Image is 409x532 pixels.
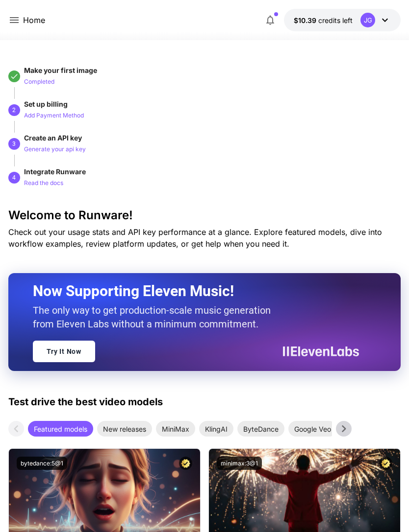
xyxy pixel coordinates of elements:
p: 4 [12,173,16,182]
button: bytedance:5@1 [17,457,67,470]
span: ByteDance [237,424,284,434]
button: Generate your api key [24,143,86,155]
p: 2 [12,106,16,115]
button: Completed [24,75,54,87]
span: Google Veo [288,424,337,434]
div: Google Veo [288,421,337,437]
p: Test drive the best video models [8,394,163,409]
span: MiniMax [156,424,195,434]
span: Set up billing [24,100,68,108]
p: Generate your api key [24,145,86,154]
button: Add Payment Method [24,109,84,121]
span: Check out your usage stats and API key performance at a glance. Explore featured models, dive int... [8,227,382,249]
div: Featured models [28,421,93,437]
span: Create an API key [24,134,82,142]
nav: breadcrumb [23,14,45,26]
div: JG [360,13,375,27]
button: minimax:3@1 [217,457,262,470]
div: MiniMax [156,421,195,437]
div: KlingAI [199,421,233,437]
span: credits left [318,16,353,24]
p: The only way to get production-scale music generation from Eleven Labs without a minimum commitment. [33,303,278,331]
span: $10.39 [294,16,318,24]
button: Certified Model – Vetted for best performance and includes a commercial license. [179,457,192,470]
span: New releases [97,424,152,434]
h3: Welcome to Runware! [8,208,401,222]
span: Integrate Runware [24,167,86,176]
p: Read the docs [24,179,63,188]
h2: Now Supporting Eleven Music! [33,282,352,301]
div: ByteDance [237,421,284,437]
div: $10.38812 [294,15,353,25]
p: Add Payment Method [24,111,84,120]
button: Certified Model – Vetted for best performance and includes a commercial license. [379,457,392,470]
a: Try It Now [33,341,95,362]
a: Home [23,14,45,26]
button: $10.38812JG [284,9,401,31]
span: Make your first image [24,66,97,74]
button: Read the docs [24,177,63,188]
p: 3 [12,139,16,148]
div: New releases [97,421,152,437]
span: KlingAI [199,424,233,434]
p: Completed [24,77,54,87]
span: Featured models [28,424,93,434]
